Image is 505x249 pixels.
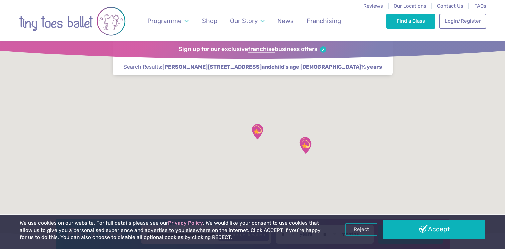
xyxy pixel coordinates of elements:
div: Egerton Hall [297,136,313,153]
span: News [277,17,294,25]
a: Reject [345,223,377,236]
span: Franchising [307,17,341,25]
a: Privacy Policy [168,220,203,226]
img: tiny toes ballet [19,4,126,38]
span: [PERSON_NAME][STREET_ADDRESS] [162,63,262,71]
span: Programme [147,17,182,25]
span: Our Story [230,17,258,25]
a: Franchising [303,13,344,29]
a: Our Locations [394,3,426,9]
strong: and [162,64,382,70]
a: Sign up for our exclusivefranchisebusiness offers [179,46,326,53]
a: Shop [199,13,220,29]
a: Find a Class [386,14,435,28]
a: News [274,13,297,29]
span: child's age [DEMOGRAPHIC_DATA]½ years [271,63,382,71]
a: Contact Us [437,3,463,9]
strong: franchise [248,46,275,53]
a: Programme [144,13,192,29]
div: The Radstone Primary School [297,138,314,154]
p: We use cookies on our website. For full details please see our . We would like your consent to us... [20,220,322,241]
div: Hanwell Fields Community Centre [249,123,266,140]
a: Accept [383,220,485,239]
a: Login/Register [439,14,486,28]
a: Our Story [227,13,268,29]
a: Reviews [363,3,383,9]
span: Shop [202,17,217,25]
a: FAQs [474,3,486,9]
